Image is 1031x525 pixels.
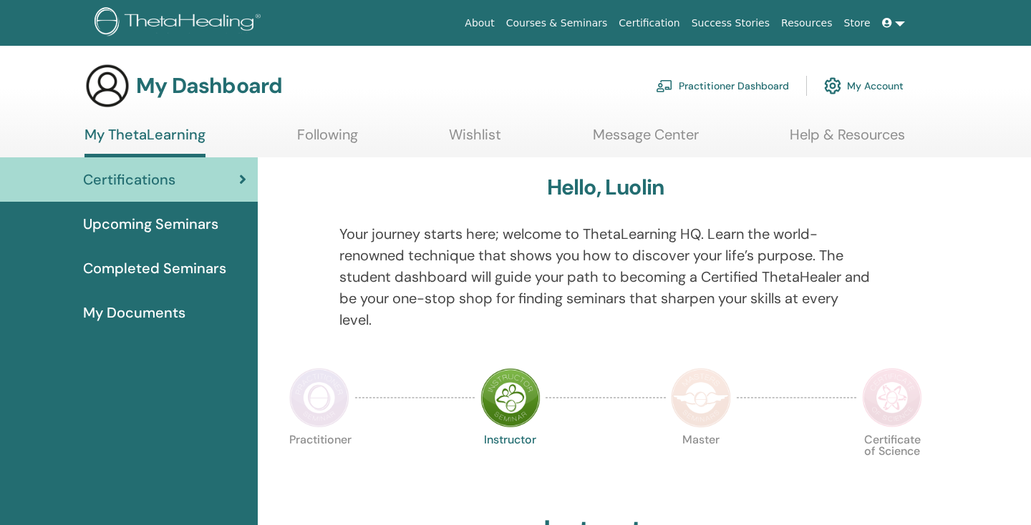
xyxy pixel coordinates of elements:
[459,10,500,36] a: About
[862,368,922,428] img: Certificate of Science
[671,434,731,494] p: Master
[862,434,922,494] p: Certificate of Science
[656,79,673,92] img: chalkboard-teacher.svg
[83,213,218,235] span: Upcoming Seminars
[500,10,614,36] a: Courses & Seminars
[838,10,876,36] a: Store
[297,126,358,154] a: Following
[480,368,541,428] img: Instructor
[449,126,501,154] a: Wishlist
[593,126,699,154] a: Message Center
[656,70,789,102] a: Practitioner Dashboard
[480,434,541,494] p: Instructor
[289,434,349,494] p: Practitioner
[83,302,185,323] span: My Documents
[95,7,266,39] img: logo.png
[289,368,349,428] img: Practitioner
[775,10,838,36] a: Resources
[84,63,130,109] img: generic-user-icon.jpg
[671,368,731,428] img: Master
[339,223,873,330] p: Your journey starts here; welcome to ThetaLearning HQ. Learn the world-renowned technique that sh...
[824,74,841,98] img: cog.svg
[824,70,904,102] a: My Account
[790,126,905,154] a: Help & Resources
[83,257,226,279] span: Completed Seminars
[136,73,282,99] h3: My Dashboard
[547,175,665,200] h3: Hello, Luolin
[686,10,775,36] a: Success Stories
[84,126,205,157] a: My ThetaLearning
[83,169,175,190] span: Certifications
[613,10,685,36] a: Certification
